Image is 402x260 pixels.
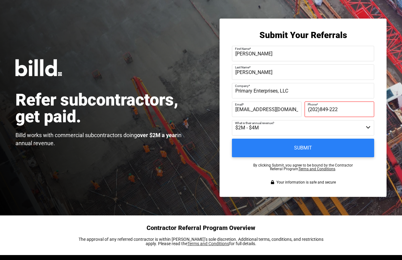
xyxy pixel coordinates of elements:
[235,103,242,106] span: Email
[253,163,353,171] p: By clicking Submit, you agree to be bound by the Contractor Referral Program .
[298,167,335,171] a: Terms and Conditions
[137,132,177,138] strong: over $2M a year
[187,241,229,246] a: Terms and Conditions
[77,237,325,246] div: The approval of any referred contractor is within [PERSON_NAME]’s sole discretion. Additional ter...
[235,84,249,88] span: Company
[308,103,317,106] span: Phone
[235,47,250,50] span: First Name
[232,139,374,157] input: Submit
[259,31,347,40] h3: Submit Your Referrals
[15,92,182,125] h1: Refer subcontractors, get paid.
[15,131,182,147] p: Billd works with commercial subcontractors doing in annual revenue.
[235,66,249,69] span: Last Name
[147,225,255,231] h4: Contractor Referral Program Overview
[275,180,336,184] span: Your information is safe and secure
